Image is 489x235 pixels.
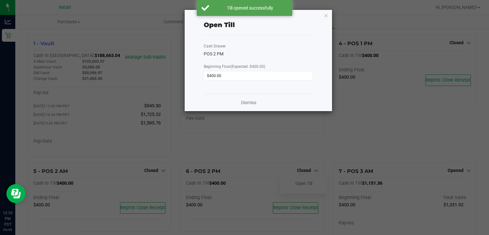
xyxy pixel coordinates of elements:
span: Beginning Float [204,64,265,69]
label: Cash Drawer [204,43,226,49]
div: Open Till [204,20,235,30]
div: Till opened successfully [213,5,287,11]
a: Dismiss [241,99,256,106]
span: (Expected: $400.00) [231,64,265,69]
div: POS 2 PM [204,51,313,57]
iframe: Resource center [6,184,25,203]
